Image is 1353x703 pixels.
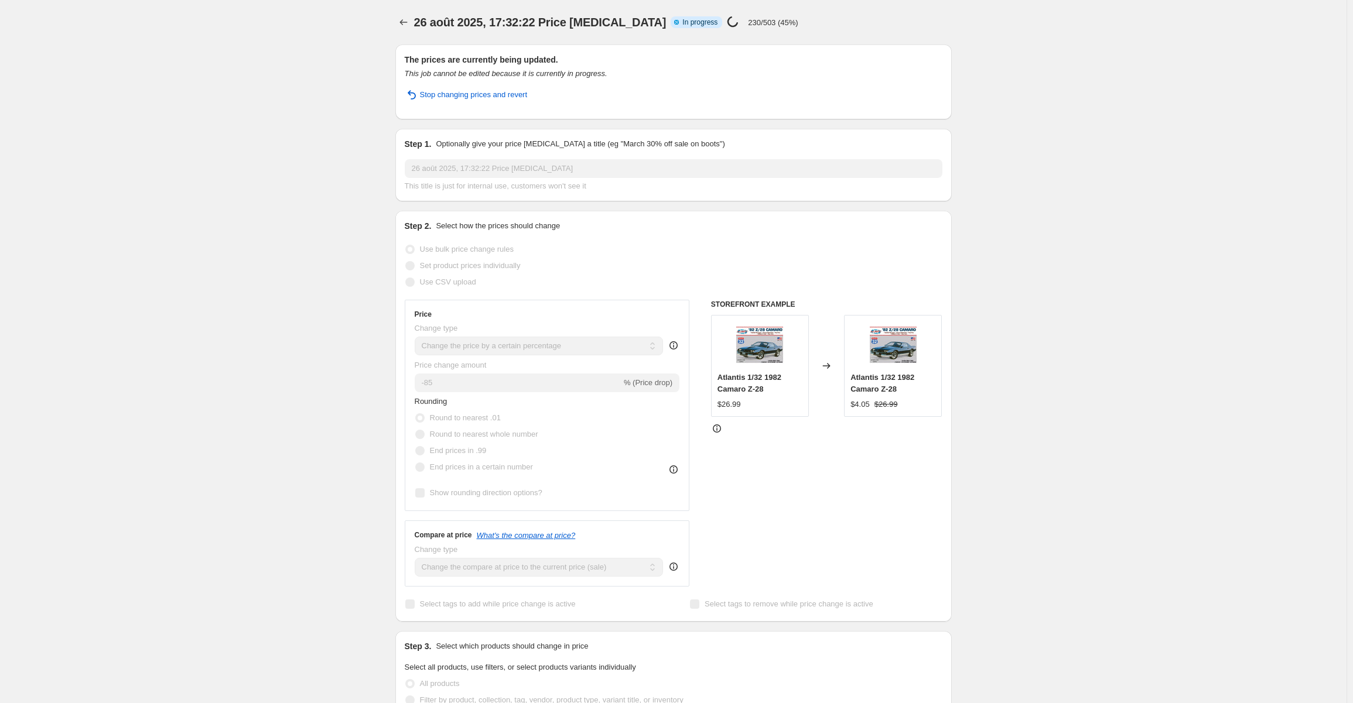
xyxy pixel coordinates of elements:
[415,324,458,332] span: Change type
[420,277,476,286] span: Use CSV upload
[420,679,460,688] span: All products
[405,159,942,178] input: 30% off holiday sale
[850,399,870,410] div: $4.05
[874,399,898,410] strike: $26.99
[420,89,528,101] span: Stop changing prices and revert
[430,488,542,497] span: Show rounding direction options?
[624,378,672,387] span: % (Price drop)
[430,430,538,438] span: Round to nearest whole number
[717,399,741,410] div: $26.99
[405,181,586,190] span: This title is just for internal use, customers won't see it
[436,138,725,150] p: Optionally give your price [MEDICAL_DATA] a title (eg "March 30% off sale on boots")
[711,300,942,309] h6: STOREFRONT EXAMPLE
[405,54,942,66] h2: The prices are currently being updated.
[717,373,781,393] span: Atlantis 1/32 1982 Camaro Z-28
[436,220,560,232] p: Select how the prices should change
[414,16,667,29] span: 26 août 2025, 17:32:22 Price [MEDICAL_DATA]
[436,640,588,652] p: Select which products should change in price
[748,18,798,27] p: 230/503 (45%)
[420,245,514,253] span: Use bulk price change rules
[430,462,533,471] span: End prices in a certain number
[415,310,432,319] h3: Price
[668,340,679,351] div: help
[870,321,917,368] img: atlantis-132-1982-camaro-z-28-984849_80x.jpg
[668,561,679,572] div: help
[736,321,783,368] img: atlantis-132-1982-camaro-z-28-984849_80x.jpg
[420,599,576,608] span: Select tags to add while price change is active
[477,531,576,540] button: What's the compare at price?
[430,446,487,455] span: End prices in .99
[405,220,432,232] h2: Step 2.
[705,599,873,608] span: Select tags to remove while price change is active
[405,640,432,652] h2: Step 3.
[415,373,621,392] input: -15
[395,14,412,30] button: Price change jobs
[398,85,535,104] button: Stop changing prices and revert
[430,413,501,422] span: Round to nearest .01
[682,18,717,27] span: In progress
[415,361,487,369] span: Price change amount
[405,663,636,671] span: Select all products, use filters, or select products variants individually
[415,530,472,540] h3: Compare at price
[405,138,432,150] h2: Step 1.
[415,397,447,406] span: Rounding
[415,545,458,554] span: Change type
[405,69,607,78] i: This job cannot be edited because it is currently in progress.
[850,373,914,393] span: Atlantis 1/32 1982 Camaro Z-28
[420,261,521,270] span: Set product prices individually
